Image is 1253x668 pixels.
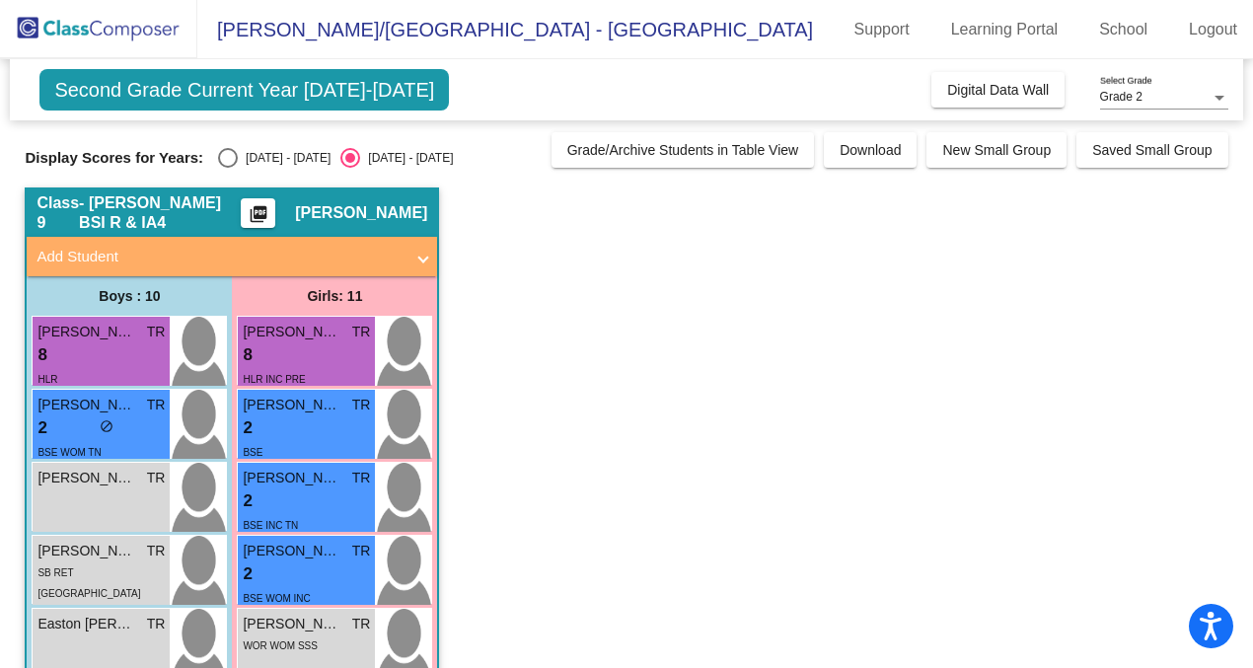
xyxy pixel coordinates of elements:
[37,567,140,599] span: SB RET [GEOGRAPHIC_DATA]
[243,395,341,415] span: [PERSON_NAME]
[360,149,453,167] div: [DATE] - [DATE]
[352,395,371,415] span: TR
[243,561,252,587] span: 2
[37,468,136,488] span: [PERSON_NAME]
[295,203,427,223] span: [PERSON_NAME]
[197,14,813,45] span: [PERSON_NAME]/[GEOGRAPHIC_DATA] - [GEOGRAPHIC_DATA]
[232,276,437,316] div: Girls: 11
[147,468,166,488] span: TR
[243,322,341,342] span: [PERSON_NAME]
[37,374,57,385] span: HLR
[243,593,310,604] span: BSE WOM INC
[947,82,1049,98] span: Digital Data Wall
[840,142,901,158] span: Download
[37,246,404,268] mat-panel-title: Add Student
[247,204,270,232] mat-icon: picture_as_pdf
[218,148,453,168] mat-radio-group: Select an option
[243,374,305,385] span: HLR INC PRE
[1083,14,1163,45] a: School
[37,415,46,441] span: 2
[1173,14,1253,45] a: Logout
[839,14,925,45] a: Support
[1076,132,1227,168] button: Saved Small Group
[243,541,341,561] span: [PERSON_NAME]
[243,468,341,488] span: [PERSON_NAME]
[243,447,262,458] span: BSE
[147,614,166,634] span: TR
[926,132,1067,168] button: New Small Group
[352,614,371,634] span: TR
[147,395,166,415] span: TR
[37,193,79,233] span: Class 9
[79,193,241,233] span: - [PERSON_NAME] BSI R & IA4
[942,142,1051,158] span: New Small Group
[39,69,449,111] span: Second Grade Current Year [DATE]-[DATE]
[243,488,252,514] span: 2
[241,198,275,228] button: Print Students Details
[25,149,203,167] span: Display Scores for Years:
[243,415,252,441] span: 2
[100,419,113,433] span: do_not_disturb_alt
[37,342,46,368] span: 8
[147,541,166,561] span: TR
[1100,90,1142,104] span: Grade 2
[37,447,101,458] span: BSE WOM TN
[37,614,136,634] span: Easton [PERSON_NAME]
[931,72,1065,108] button: Digital Data Wall
[37,395,136,415] span: [PERSON_NAME]
[552,132,815,168] button: Grade/Archive Students in Table View
[243,520,298,531] span: BSE INC TN
[147,322,166,342] span: TR
[935,14,1074,45] a: Learning Portal
[1092,142,1212,158] span: Saved Small Group
[27,237,437,276] mat-expansion-panel-header: Add Student
[243,640,318,651] span: WOR WOM SSS
[37,322,136,342] span: [PERSON_NAME]
[27,276,232,316] div: Boys : 10
[352,541,371,561] span: TR
[824,132,917,168] button: Download
[238,149,331,167] div: [DATE] - [DATE]
[243,614,341,634] span: [PERSON_NAME]
[243,342,252,368] span: 8
[37,541,136,561] span: [PERSON_NAME]
[352,322,371,342] span: TR
[352,468,371,488] span: TR
[567,142,799,158] span: Grade/Archive Students in Table View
